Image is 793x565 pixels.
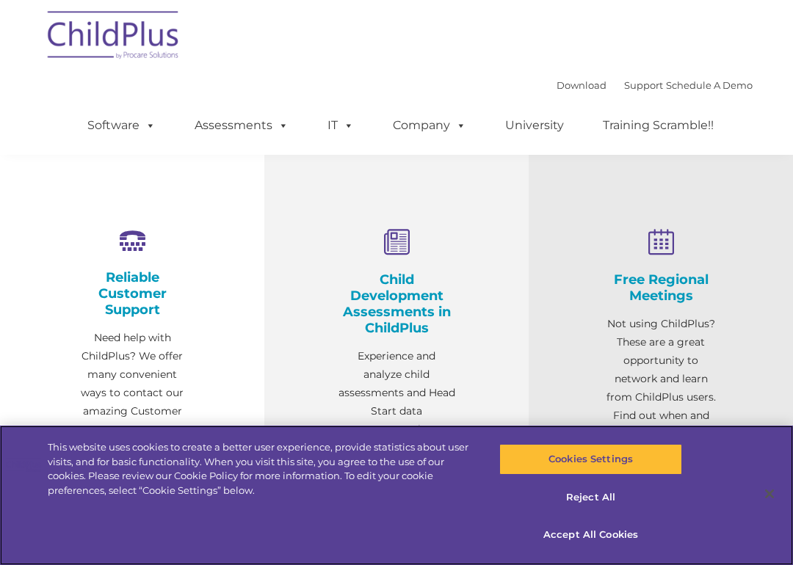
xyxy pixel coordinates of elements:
h4: Child Development Assessments in ChildPlus [338,271,455,336]
a: Assessments [180,111,303,140]
div: This website uses cookies to create a better user experience, provide statistics about user visit... [48,440,476,497]
button: Cookies Settings [499,444,681,475]
a: Schedule A Demo [666,79,753,91]
p: Experience and analyze child assessments and Head Start data management in one system with zero c... [338,347,455,531]
button: Reject All [499,482,681,513]
p: Need help with ChildPlus? We offer many convenient ways to contact our amazing Customer Support r... [73,329,191,531]
a: Training Scramble!! [588,111,728,140]
button: Close [753,478,786,510]
button: Accept All Cookies [499,520,681,550]
a: Support [624,79,663,91]
a: Company [378,111,481,140]
img: ChildPlus by Procare Solutions [40,1,187,74]
a: Software [73,111,170,140]
a: University [490,111,579,140]
h4: Reliable Customer Support [73,269,191,318]
a: IT [313,111,369,140]
h4: Free Regional Meetings [602,271,720,304]
a: Download [557,79,606,91]
font: | [557,79,753,91]
p: Not using ChildPlus? These are a great opportunity to network and learn from ChildPlus users. Fin... [602,315,720,480]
